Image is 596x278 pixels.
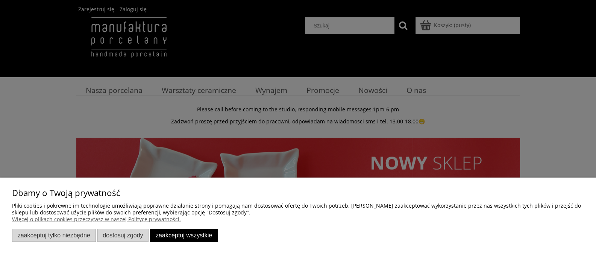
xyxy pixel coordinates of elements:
[150,229,218,242] button: Zaakceptuj wszystkie
[12,190,584,196] p: Dbamy o Twoją prywatność
[12,216,181,223] a: Więcej o plikach cookies przeczytasz w naszej Polityce prywatności.
[12,229,96,242] button: Zaakceptuj tylko niezbędne
[97,229,149,242] button: Dostosuj zgody
[12,202,584,216] p: Pliki cookies i pokrewne im technologie umożliwiają poprawne działanie strony i pomagają nam dost...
